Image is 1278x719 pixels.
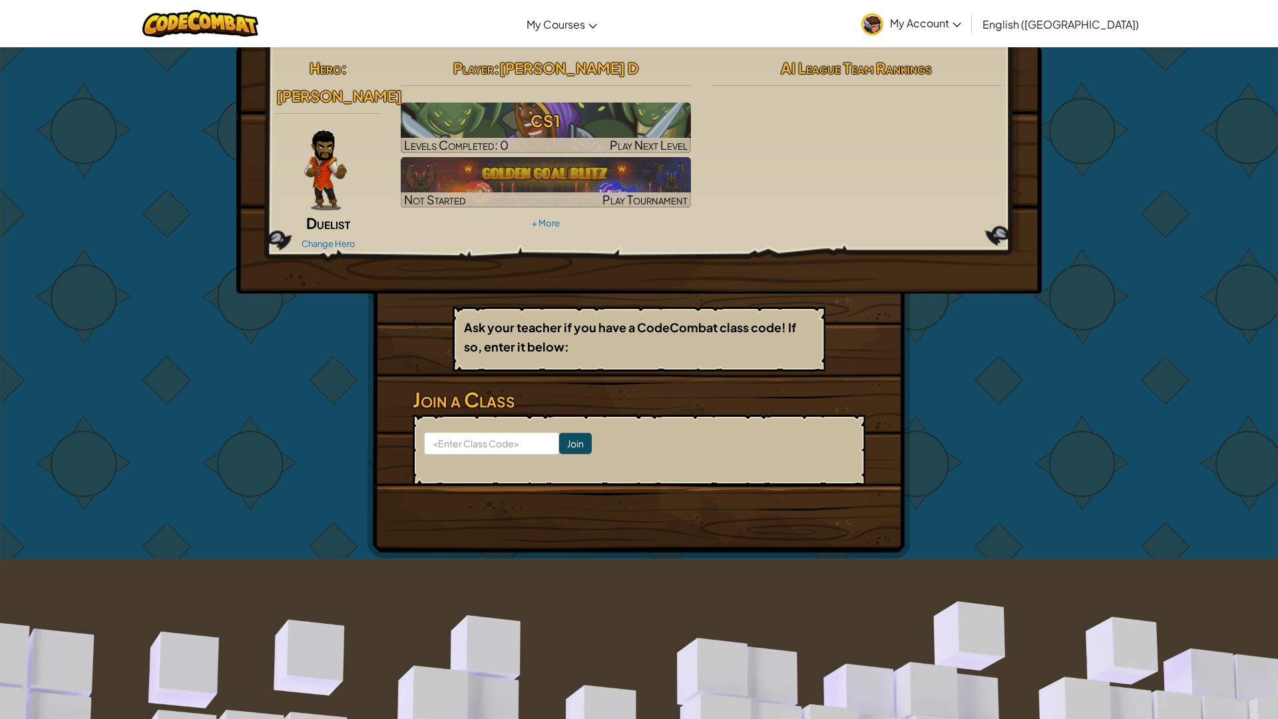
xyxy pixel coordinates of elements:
[464,320,796,354] b: Ask your teacher if you have a CodeCombat class code! If so, enter it below:
[401,157,692,208] img: Golden Goal
[424,432,559,455] input: <Enter Class Code>
[861,13,883,35] img: avatar
[413,385,865,415] h3: Join a Class
[610,137,688,152] span: Play Next Level
[401,157,692,208] a: Not StartedPlay Tournament
[499,59,638,77] span: [PERSON_NAME] D
[404,137,509,152] span: Levels Completed: 0
[520,6,604,42] a: My Courses
[304,130,347,210] img: duelist-pose.png
[404,192,466,207] span: Not Started
[341,59,347,77] span: :
[142,10,259,37] img: CodeCombat logo
[401,103,692,153] a: Play Next Level
[532,218,560,228] a: + More
[890,16,961,30] span: My Account
[276,87,402,105] span: [PERSON_NAME]
[855,3,968,45] a: My Account
[453,59,494,77] span: Player
[401,103,692,153] img: CS1
[602,192,688,207] span: Play Tournament
[982,17,1139,31] span: English ([GEOGRAPHIC_DATA])
[527,17,585,31] span: My Courses
[306,214,350,232] span: Duelist
[559,433,592,454] input: Join
[494,59,499,77] span: :
[302,238,355,249] a: Change Hero
[401,106,692,136] h3: CS1
[310,59,341,77] span: Hero
[781,59,932,77] span: AI League Team Rankings
[976,6,1146,42] a: English ([GEOGRAPHIC_DATA])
